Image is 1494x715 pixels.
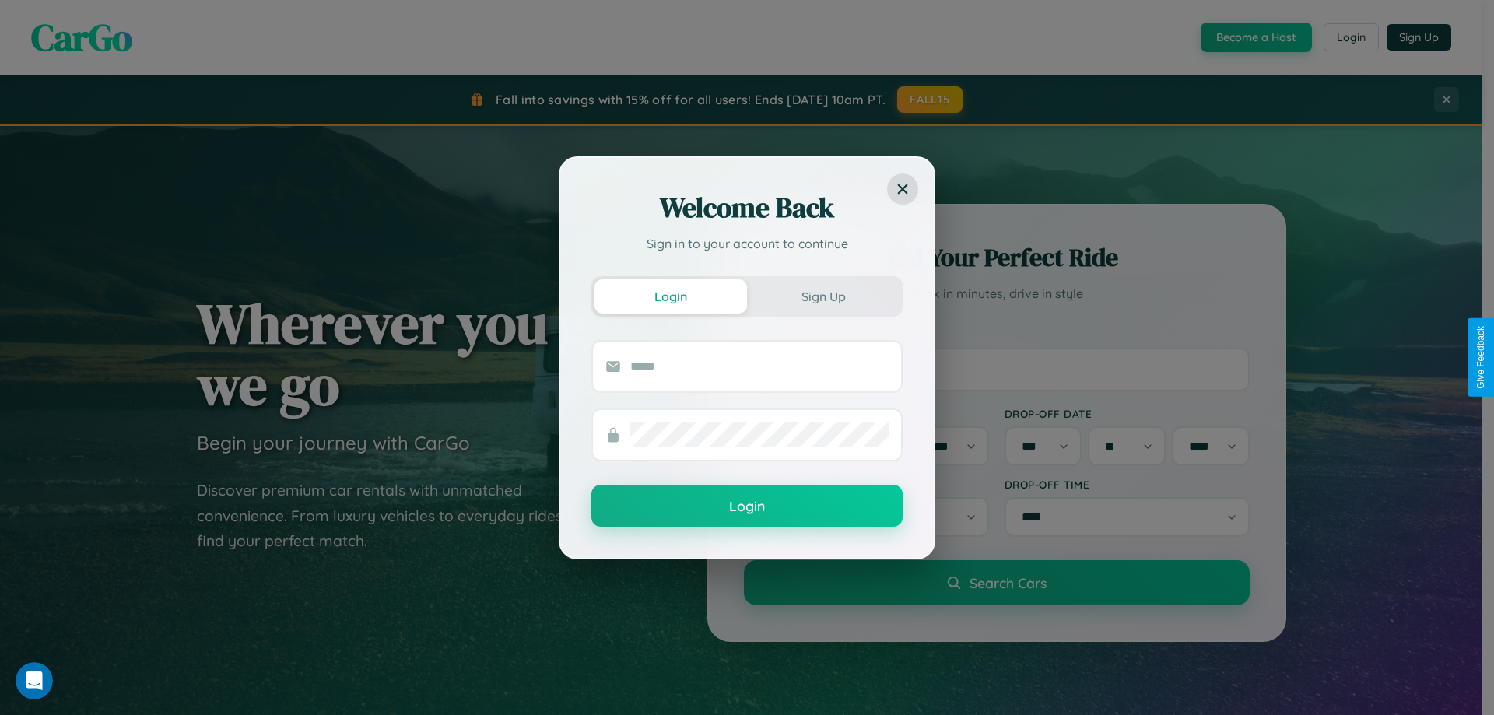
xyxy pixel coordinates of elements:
[591,485,903,527] button: Login
[1475,326,1486,389] div: Give Feedback
[594,279,747,314] button: Login
[16,662,53,699] iframe: Intercom live chat
[747,279,900,314] button: Sign Up
[591,234,903,253] p: Sign in to your account to continue
[591,189,903,226] h2: Welcome Back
